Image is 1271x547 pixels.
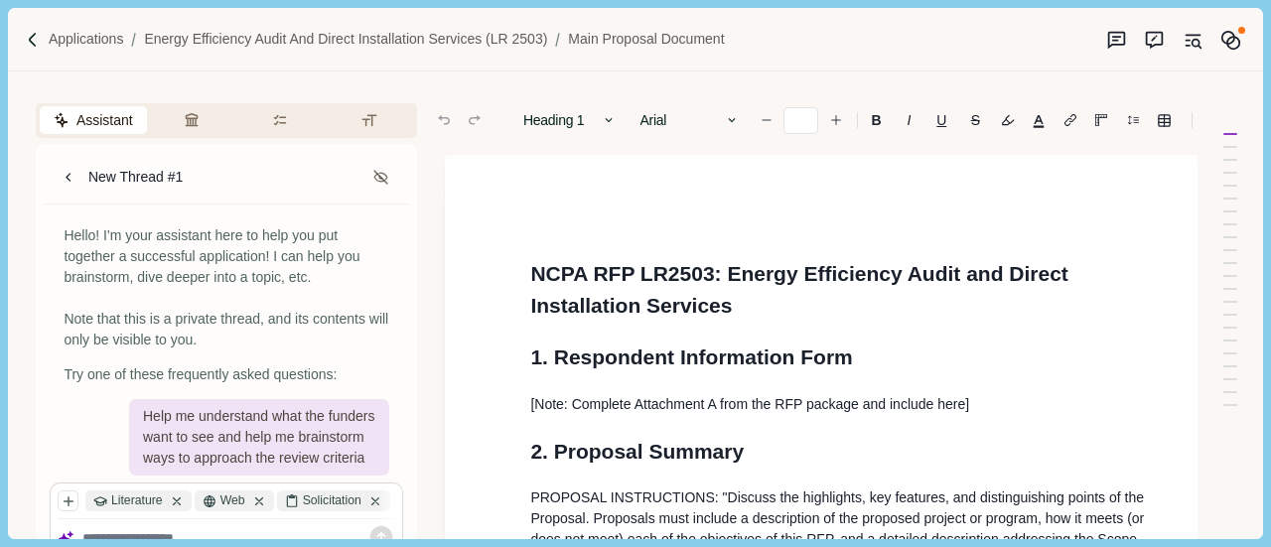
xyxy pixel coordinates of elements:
div: Web [195,490,273,511]
div: Help me understand what the funders want to see and help me brainstorm ways to approach the revie... [129,399,389,476]
button: Line height [1119,106,1147,134]
button: Increase font size [822,106,850,134]
button: Heading 1 [513,106,627,134]
div: Hello! I'm your assistant here to help you put together a successful application! I can help you ... [64,225,389,350]
h1: 1. Respondent Information Form [530,342,1154,373]
div: Solicitation [277,490,390,511]
img: Forward slash icon [24,31,42,49]
button: Redo [461,106,489,134]
button: I [895,106,922,134]
button: Undo [430,106,458,134]
button: Decrease font size [753,106,780,134]
button: Line height [1057,106,1084,134]
h1: NCPA RFP LR2503: Energy Efficiency Audit and Direct Installation Services [530,258,1154,321]
button: B [861,106,892,134]
img: Forward slash icon [123,31,144,49]
s: S [971,113,980,127]
div: Try one of these frequently asked questions: [64,364,389,385]
a: Applications [49,29,124,50]
button: Line height [1150,106,1178,134]
button: Arial [630,106,749,134]
span: Assistant [76,110,133,131]
b: B [872,113,882,127]
u: U [936,113,946,127]
div: Literature [85,490,191,511]
button: U [926,106,957,134]
a: Energy Efficiency Audit and Direct Installation Services (LR 2503) [144,29,547,50]
button: Adjust margins [1087,106,1115,134]
button: S [960,106,990,134]
h1: 2. Proposal Summary [530,436,1154,468]
p: [Note: Complete Attachment A from the RFP package and include here] [530,394,1154,415]
div: New Thread #1 [88,167,183,188]
i: I [908,113,912,127]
